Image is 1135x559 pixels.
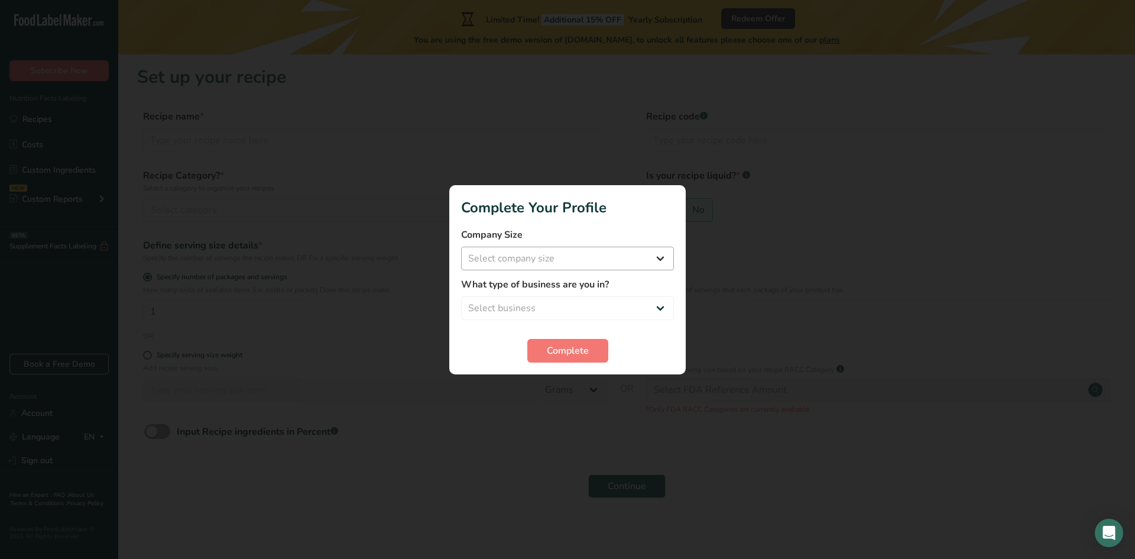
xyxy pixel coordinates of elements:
span: Complete [547,344,589,358]
button: Complete [527,339,608,363]
h1: Complete Your Profile [461,197,674,218]
div: Open Intercom Messenger [1095,519,1123,547]
label: Company Size [461,228,674,242]
label: What type of business are you in? [461,277,674,292]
